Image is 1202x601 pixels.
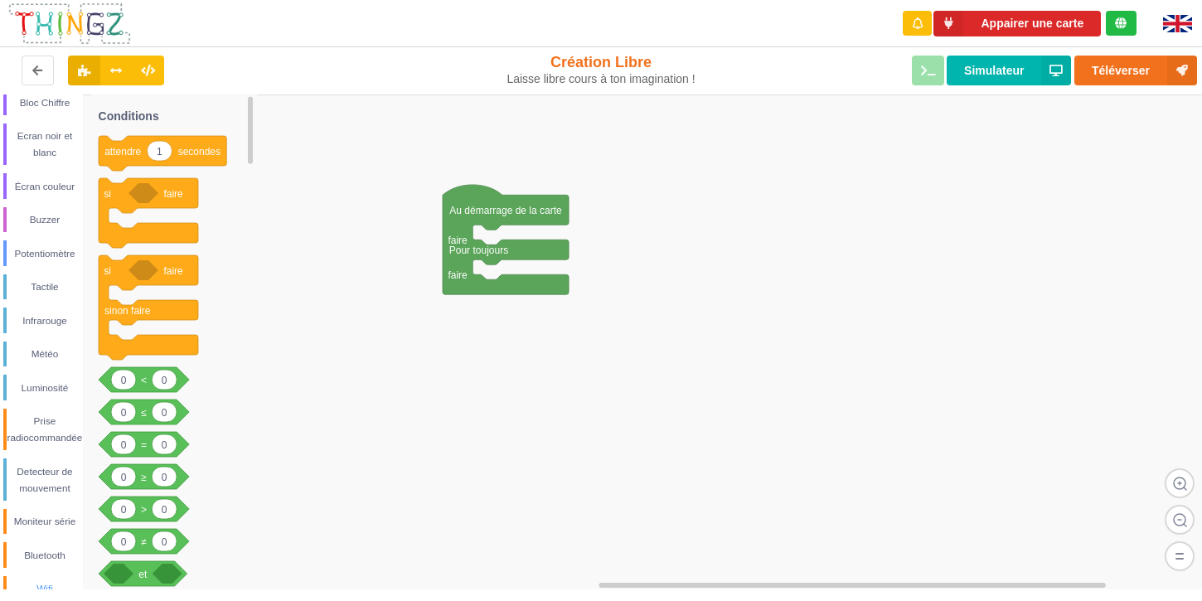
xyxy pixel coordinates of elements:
text: faire [448,269,468,281]
text: 0 [121,439,127,451]
text: si [104,265,111,277]
text: > [141,504,147,516]
text: Conditions [99,109,159,123]
div: Moniteur série [7,513,83,530]
div: Tu es connecté au serveur de création de Thingz [1106,11,1137,36]
text: 0 [121,504,127,516]
text: si [104,188,111,200]
text: Au démarrage de la carte [449,205,562,216]
text: faire [448,235,468,246]
img: gb.png [1163,15,1192,32]
div: Buzzer [7,211,83,228]
div: Detecteur de mouvement [7,463,83,497]
div: Météo [7,346,83,362]
div: Prise radiocommandée [7,413,83,446]
div: Infrarouge [7,313,83,329]
div: Création Libre [499,53,704,86]
text: secondes [178,146,221,158]
div: Tactile [7,279,83,295]
text: faire [163,265,183,277]
text: ≠ [141,536,147,548]
div: Luminosité [7,380,83,396]
text: Pour toujours [449,245,508,256]
div: Bloc Chiffre [7,95,83,111]
div: Laisse libre cours à ton imagination ! [499,72,704,86]
text: sinon faire [104,305,151,317]
text: 0 [121,472,127,483]
div: Potentiomètre [7,245,83,262]
text: ≤ [141,407,147,419]
text: ≥ [141,472,147,483]
button: Appairer une carte [933,11,1101,36]
text: 0 [162,407,167,419]
div: Bluetooth [7,547,83,564]
text: 0 [121,375,127,386]
button: Simulateur [947,56,1071,85]
text: et [138,569,148,580]
text: 0 [121,407,127,419]
text: 0 [162,504,167,516]
div: Wifi [7,580,83,597]
button: Téléverser [1074,56,1197,85]
div: Ecran noir et blanc [7,128,83,161]
div: Écran couleur [7,178,83,195]
text: 1 [157,146,162,158]
text: < [141,375,147,386]
text: 0 [162,472,167,483]
text: 0 [121,536,127,548]
text: 0 [162,439,167,451]
text: 0 [162,375,167,386]
text: faire [163,188,183,200]
text: attendre [104,146,141,158]
text: = [141,439,147,451]
img: thingz_logo.png [7,2,132,46]
text: 0 [162,536,167,548]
